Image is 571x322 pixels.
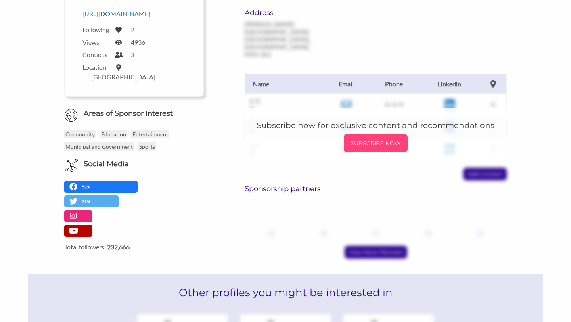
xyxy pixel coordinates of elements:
label: 2 [131,26,134,33]
img: Social Media Icon [65,159,78,172]
h2: Other profiles you might be interested in [28,274,544,311]
h6: Address [245,8,324,17]
p: Entertainment [131,130,169,138]
p: Sports [138,142,156,151]
label: Following [82,26,110,33]
label: Total followers: [64,243,204,251]
img: Globe Icon [64,109,78,122]
label: Views [82,38,110,46]
p: [URL][DOMAIN_NAME] [82,9,186,19]
th: Email [324,74,368,94]
label: [GEOGRAPHIC_DATA] [91,73,155,80]
h6: Social Media [84,159,129,169]
p: 39% [82,198,92,205]
th: Linkedin [420,74,480,94]
label: 3 [131,51,134,58]
p: 52% [82,183,92,191]
a: SUBSCRIBE NOW [257,134,494,152]
th: Name [245,74,324,94]
label: Contacts [82,51,110,58]
th: Phone [368,74,420,94]
label: 4936 [131,38,145,46]
h5: Subscribe now for exclusive content and recommendations [257,120,494,131]
p: Community [64,130,96,138]
h6: Areas of Sponsor Interest [58,109,210,119]
h6: Sponsorship partners [245,184,506,193]
p: Municipal and Government [64,142,134,151]
label: Location [82,63,110,71]
p: Education [100,130,127,138]
p: SUBSCRIBE NOW [347,137,404,149]
strong: 232,666 [107,243,130,251]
